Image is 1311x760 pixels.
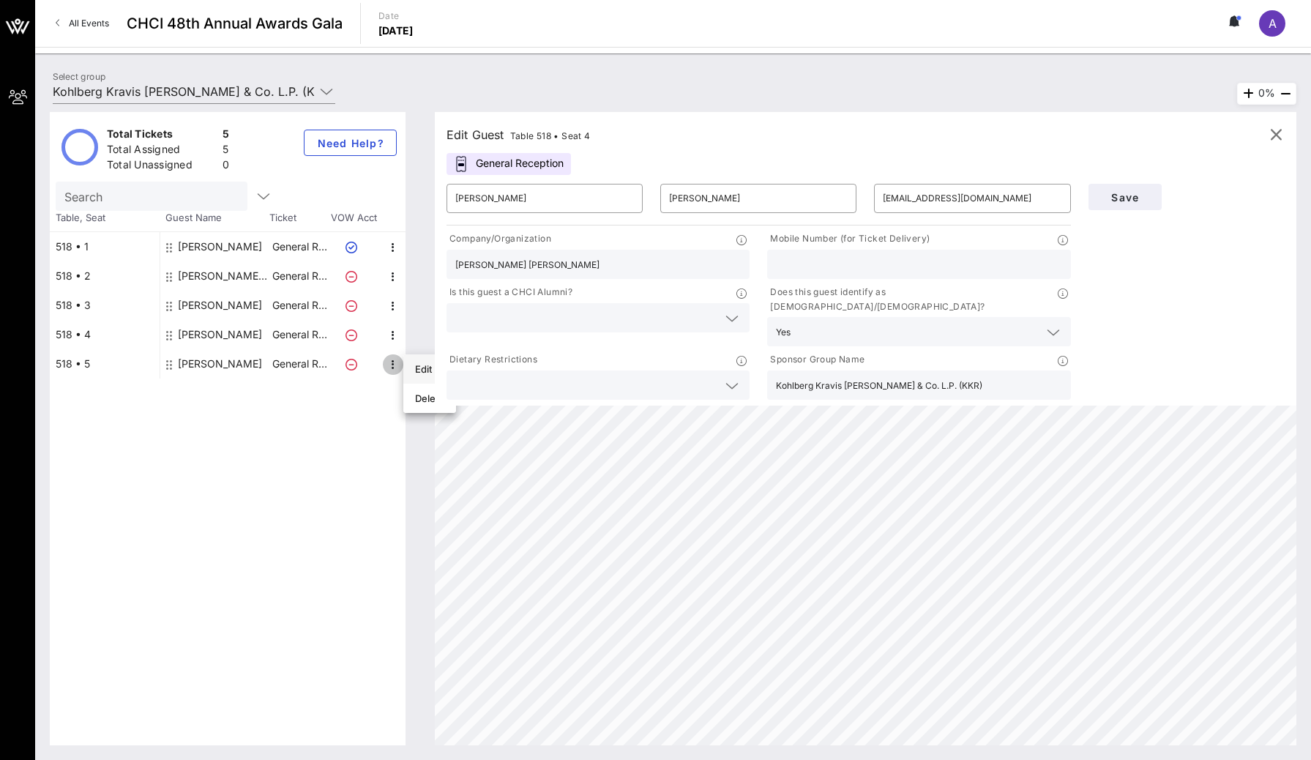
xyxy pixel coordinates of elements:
p: Mobile Number (for Ticket Delivery) [767,231,930,247]
p: Is this guest a CHCI Alumni? [447,285,572,300]
span: CHCI 48th Annual Awards Gala [127,12,343,34]
div: Pamela Alexander [178,232,262,261]
div: Total Tickets [107,127,217,145]
div: 0 [223,157,229,176]
div: 518 • 1 [50,232,160,261]
label: Select group [53,71,105,82]
p: Company/Organization [447,231,551,247]
div: 518 • 2 [50,261,160,291]
p: Dietary Restrictions [447,352,537,368]
span: Table, Seat [50,211,160,226]
div: A [1259,10,1285,37]
div: 5 [223,142,229,160]
p: [DATE] [378,23,414,38]
div: General Reception [447,153,571,175]
span: VOW Acct [328,211,379,226]
div: 5 [223,127,229,145]
div: 518 • 3 [50,291,160,320]
span: Save [1100,191,1150,204]
p: General R… [270,291,329,320]
div: Sophia Boyer [178,349,262,379]
div: Yes [767,317,1070,346]
span: A [1269,16,1277,31]
div: Total Assigned [107,142,217,160]
div: Yes [776,327,791,338]
div: Luis Camarena Kuchle [178,261,270,291]
span: Need Help? [316,137,384,149]
input: Email* [883,187,1061,210]
p: General R… [270,261,329,291]
p: Does this guest identify as [DEMOGRAPHIC_DATA]/[DEMOGRAPHIC_DATA]? [767,285,1057,314]
input: First Name* [455,187,634,210]
div: Edit [415,363,444,375]
div: Jose Borjon [178,291,262,320]
div: 518 • 4 [50,320,160,349]
div: Edit Guest [447,124,591,145]
button: Save [1088,184,1162,210]
div: Delete [415,392,444,404]
p: Date [378,9,414,23]
p: General R… [270,232,329,261]
p: Sponsor Group Name [767,352,864,368]
span: All Events [69,18,109,29]
p: General R… [270,320,329,349]
a: All Events [47,12,118,35]
div: Total Unassigned [107,157,217,176]
input: Last Name* [669,187,848,210]
span: Table 518 • Seat 4 [510,130,591,141]
p: General R… [270,349,329,379]
div: 0% [1237,83,1296,105]
div: Ana Montañez [178,320,262,349]
button: Need Help? [304,130,397,156]
span: Guest Name [160,211,269,226]
div: 518 • 5 [50,349,160,379]
span: Ticket [269,211,328,226]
